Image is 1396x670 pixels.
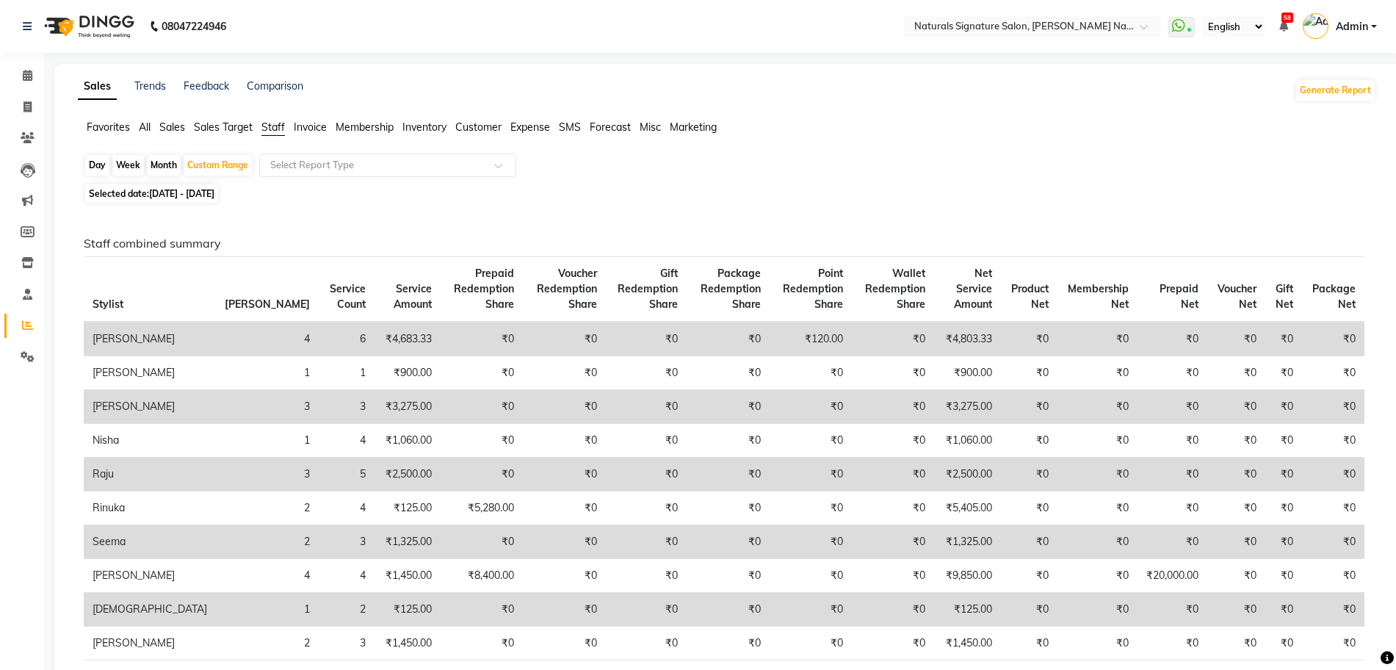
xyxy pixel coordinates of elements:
td: ₹0 [1265,593,1302,627]
div: Day [85,155,109,176]
td: ₹0 [852,491,934,525]
td: ₹0 [1057,627,1138,660]
td: ₹0 [606,627,687,660]
span: Service Amount [394,282,432,311]
td: ₹0 [441,458,524,491]
td: ₹0 [852,627,934,660]
td: ₹9,850.00 [934,559,1002,593]
td: ₹1,450.00 [375,627,441,660]
td: ₹0 [1207,424,1265,458]
span: Customer [455,120,502,134]
td: ₹0 [1265,525,1302,559]
td: ₹900.00 [934,356,1002,390]
td: ₹0 [1001,627,1057,660]
td: ₹0 [1001,356,1057,390]
td: [PERSON_NAME] [84,356,216,390]
td: ₹2,500.00 [375,458,441,491]
td: ₹0 [523,458,606,491]
img: logo [37,6,138,47]
span: Invoice [294,120,327,134]
td: ₹0 [1057,424,1138,458]
td: 3 [216,458,319,491]
td: [DEMOGRAPHIC_DATA] [84,593,216,627]
td: ₹0 [1265,559,1302,593]
td: 1 [216,593,319,627]
span: Prepaid Net [1160,282,1198,311]
h6: Staff combined summary [84,237,1364,251]
span: [PERSON_NAME] [225,298,310,311]
td: ₹0 [1265,458,1302,491]
td: ₹0 [1207,458,1265,491]
td: 4 [216,322,319,356]
td: ₹0 [687,458,770,491]
td: ₹0 [852,593,934,627]
span: 58 [1281,12,1293,23]
span: Selected date: [85,184,218,203]
td: 3 [319,390,375,424]
td: ₹0 [1302,390,1364,424]
td: ₹0 [687,559,770,593]
td: ₹125.00 [375,593,441,627]
td: ₹0 [1001,424,1057,458]
td: ₹0 [1138,627,1208,660]
td: ₹0 [606,424,687,458]
td: ₹0 [606,525,687,559]
td: ₹0 [523,390,606,424]
td: ₹0 [1302,356,1364,390]
td: ₹0 [852,458,934,491]
td: ₹0 [523,322,606,356]
td: 4 [216,559,319,593]
td: ₹2,500.00 [934,458,1002,491]
td: ₹0 [606,322,687,356]
td: ₹0 [441,322,524,356]
td: ₹0 [852,356,934,390]
td: 3 [216,390,319,424]
td: ₹3,275.00 [934,390,1002,424]
td: ₹0 [1057,390,1138,424]
span: Net Service Amount [954,267,992,311]
td: [PERSON_NAME] [84,322,216,356]
span: Favorites [87,120,130,134]
td: [PERSON_NAME] [84,390,216,424]
td: ₹0 [770,525,851,559]
a: Comparison [247,79,303,93]
td: 1 [216,356,319,390]
td: 2 [216,627,319,660]
td: ₹0 [687,322,770,356]
span: [DATE] - [DATE] [149,188,214,199]
td: ₹0 [1265,356,1302,390]
td: ₹0 [1207,491,1265,525]
a: 58 [1279,20,1288,33]
td: ₹1,450.00 [375,559,441,593]
td: ₹0 [523,424,606,458]
span: Marketing [670,120,717,134]
td: ₹0 [1207,627,1265,660]
td: ₹0 [1265,627,1302,660]
td: ₹0 [770,627,851,660]
td: ₹0 [523,491,606,525]
td: ₹0 [1057,525,1138,559]
td: ₹0 [606,593,687,627]
td: ₹0 [1302,559,1364,593]
span: Gift Redemption Share [618,267,678,311]
td: ₹0 [1207,322,1265,356]
td: ₹5,405.00 [934,491,1002,525]
td: ₹0 [523,593,606,627]
span: Sales [159,120,185,134]
td: ₹4,803.33 [934,322,1002,356]
span: Prepaid Redemption Share [454,267,514,311]
td: ₹900.00 [375,356,441,390]
div: Week [112,155,144,176]
td: ₹0 [1302,627,1364,660]
td: 3 [319,627,375,660]
span: SMS [559,120,581,134]
td: ₹0 [770,458,851,491]
td: 1 [216,424,319,458]
span: Inventory [402,120,446,134]
td: ₹125.00 [375,491,441,525]
td: ₹0 [1302,491,1364,525]
span: Voucher Redemption Share [537,267,597,311]
td: 2 [216,491,319,525]
a: Feedback [184,79,229,93]
td: ₹0 [1138,491,1208,525]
